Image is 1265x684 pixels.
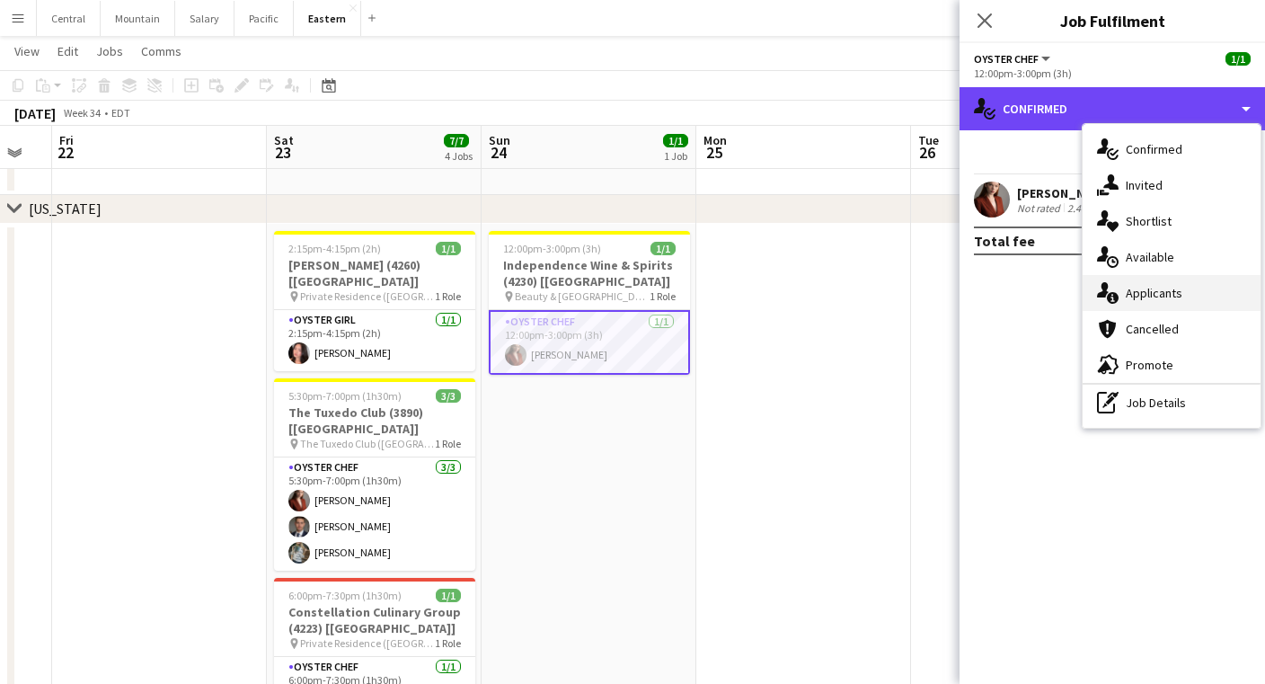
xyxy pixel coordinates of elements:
[435,636,461,650] span: 1 Role
[1083,385,1261,421] div: Job Details
[96,43,123,59] span: Jobs
[274,378,475,571] app-job-card: 5:30pm-7:00pm (1h30m)3/3The Tuxedo Club (3890) [[GEOGRAPHIC_DATA]] The Tuxedo Club ([GEOGRAPHIC_D...
[974,67,1251,80] div: 12:00pm-3:00pm (3h)
[7,40,47,63] a: View
[50,40,85,63] a: Edit
[701,142,727,163] span: 25
[435,437,461,450] span: 1 Role
[650,242,676,255] span: 1/1
[445,149,473,163] div: 4 Jobs
[663,134,688,147] span: 1/1
[234,1,294,36] button: Pacific
[650,289,676,303] span: 1 Role
[489,132,510,148] span: Sun
[274,310,475,371] app-card-role: Oyster Girl1/12:15pm-4:15pm (2h)[PERSON_NAME]
[29,200,102,218] div: [US_STATE]
[1225,52,1251,66] span: 1/1
[271,142,294,163] span: 23
[916,142,939,163] span: 26
[134,40,189,63] a: Comms
[294,1,361,36] button: Eastern
[703,132,727,148] span: Mon
[14,104,56,122] div: [DATE]
[444,134,469,147] span: 7/7
[274,132,294,148] span: Sat
[1083,131,1261,167] div: Confirmed
[918,132,939,148] span: Tue
[111,106,130,120] div: EDT
[1017,185,1123,201] div: [PERSON_NAME]
[59,106,104,120] span: Week 34
[57,142,74,163] span: 22
[274,257,475,289] h3: [PERSON_NAME] (4260) [[GEOGRAPHIC_DATA]]
[1083,311,1261,347] div: Cancelled
[274,604,475,636] h3: Constellation Culinary Group (4223) [[GEOGRAPHIC_DATA]]
[288,589,402,602] span: 6:00pm-7:30pm (1h30m)
[14,43,40,59] span: View
[960,87,1265,130] div: Confirmed
[436,589,461,602] span: 1/1
[89,40,130,63] a: Jobs
[288,389,402,403] span: 5:30pm-7:00pm (1h30m)
[960,9,1265,32] h3: Job Fulfilment
[141,43,181,59] span: Comms
[59,132,74,148] span: Fri
[1083,239,1261,275] div: Available
[664,149,687,163] div: 1 Job
[300,289,435,303] span: Private Residence ([GEOGRAPHIC_DATA], [GEOGRAPHIC_DATA])
[274,457,475,571] app-card-role: Oyster Chef3/35:30pm-7:00pm (1h30m)[PERSON_NAME][PERSON_NAME][PERSON_NAME]
[489,257,690,289] h3: Independence Wine & Spirits (4230) [[GEOGRAPHIC_DATA]]
[300,636,435,650] span: Private Residence ([GEOGRAPHIC_DATA], [GEOGRAPHIC_DATA])
[486,142,510,163] span: 24
[37,1,101,36] button: Central
[974,232,1035,250] div: Total fee
[274,231,475,371] app-job-card: 2:15pm-4:15pm (2h)1/1[PERSON_NAME] (4260) [[GEOGRAPHIC_DATA]] Private Residence ([GEOGRAPHIC_DATA...
[974,52,1039,66] span: Oyster Chef
[489,310,690,375] app-card-role: Oyster Chef1/112:00pm-3:00pm (3h)[PERSON_NAME]
[274,404,475,437] h3: The Tuxedo Club (3890) [[GEOGRAPHIC_DATA]]
[1083,203,1261,239] div: Shortlist
[974,52,1053,66] button: Oyster Chef
[489,231,690,375] app-job-card: 12:00pm-3:00pm (3h)1/1Independence Wine & Spirits (4230) [[GEOGRAPHIC_DATA]] Beauty & [GEOGRAPHIC...
[436,242,461,255] span: 1/1
[1083,167,1261,203] div: Invited
[175,1,234,36] button: Salary
[1017,201,1064,215] div: Not rated
[57,43,78,59] span: Edit
[515,289,650,303] span: Beauty & [GEOGRAPHIC_DATA] [GEOGRAPHIC_DATA]
[101,1,175,36] button: Mountain
[435,289,461,303] span: 1 Role
[436,389,461,403] span: 3/3
[288,242,381,255] span: 2:15pm-4:15pm (2h)
[1083,347,1261,383] div: Promote
[1064,201,1101,215] div: 2.49mi
[300,437,435,450] span: The Tuxedo Club ([GEOGRAPHIC_DATA], [GEOGRAPHIC_DATA])
[1083,275,1261,311] div: Applicants
[503,242,601,255] span: 12:00pm-3:00pm (3h)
